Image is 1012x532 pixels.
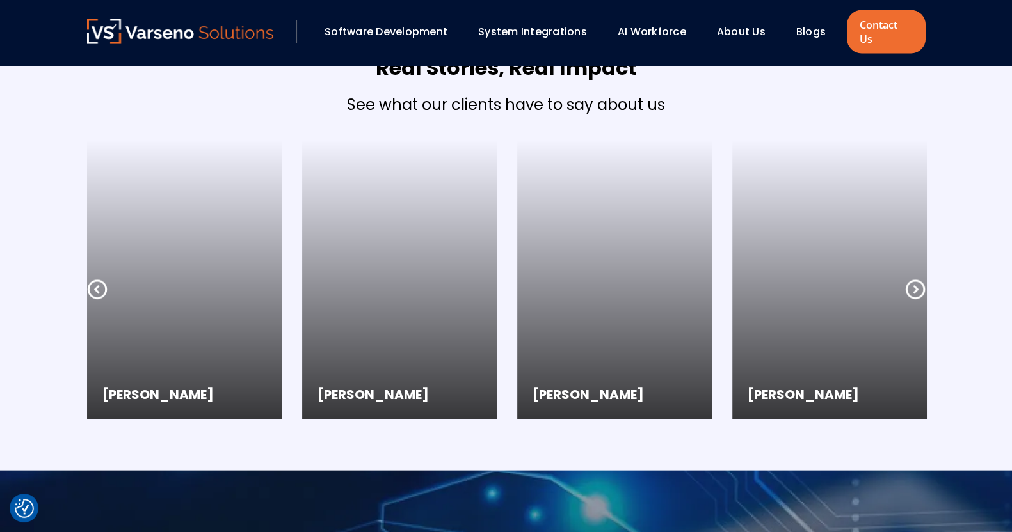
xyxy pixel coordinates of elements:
[618,24,686,39] a: AI Workforce
[478,24,587,39] a: System Integrations
[847,10,925,54] a: Contact Us
[87,93,926,116] h5: See what our clients have to say about us
[517,140,712,419] iframe: Employee Stories | Varseno Solutions |
[87,140,282,419] iframe: Employee Stories | Varseno Solutions |
[325,24,447,39] a: Software Development
[87,52,926,83] h4: Real Stories, Real Impact
[15,499,34,518] img: Revisit consent button
[790,21,844,43] div: Blogs
[611,21,704,43] div: AI Workforce
[318,21,465,43] div: Software Development
[711,21,783,43] div: About Us
[87,19,274,45] a: Varseno Solutions – Product Engineering & IT Services
[302,140,497,419] iframe: Employee Stories | Varseno Solutions |
[732,140,927,419] iframe: Employee Stories | Varseno Solutions |
[87,19,274,44] img: Varseno Solutions – Product Engineering & IT Services
[717,24,766,39] a: About Us
[796,24,826,39] a: Blogs
[472,21,605,43] div: System Integrations
[15,499,34,518] button: Cookie Settings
